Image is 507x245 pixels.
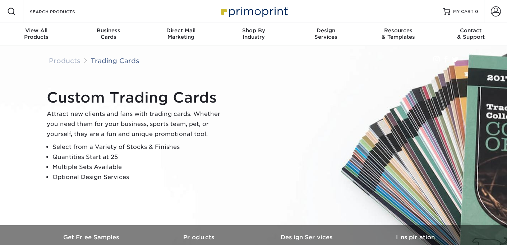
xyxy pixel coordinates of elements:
[52,162,226,172] li: Multiple Sets Available
[290,27,362,40] div: Services
[73,27,145,34] span: Business
[38,234,146,241] h3: Get Free Samples
[47,109,226,139] p: Attract new clients and fans with trading cards. Whether you need them for your business, sports ...
[52,142,226,152] li: Select from a Variety of Stocks & Finishes
[362,27,435,34] span: Resources
[361,234,469,241] h3: Inspiration
[52,172,226,182] li: Optional Design Services
[146,234,254,241] h3: Products
[434,27,507,40] div: & Support
[362,23,435,46] a: Resources& Templates
[217,27,290,34] span: Shop By
[434,23,507,46] a: Contact& Support
[145,23,217,46] a: Direct MailMarketing
[29,7,99,16] input: SEARCH PRODUCTS.....
[47,89,226,106] h1: Custom Trading Cards
[453,9,474,15] span: MY CART
[52,152,226,162] li: Quantities Start at 25
[475,9,478,14] span: 0
[218,4,290,19] img: Primoprint
[73,27,145,40] div: Cards
[73,23,145,46] a: BusinessCards
[217,23,290,46] a: Shop ByIndustry
[49,57,80,65] a: Products
[91,57,139,65] a: Trading Cards
[434,27,507,34] span: Contact
[145,27,217,40] div: Marketing
[145,27,217,34] span: Direct Mail
[290,27,362,34] span: Design
[254,234,361,241] h3: Design Services
[290,23,362,46] a: DesignServices
[217,27,290,40] div: Industry
[362,27,435,40] div: & Templates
